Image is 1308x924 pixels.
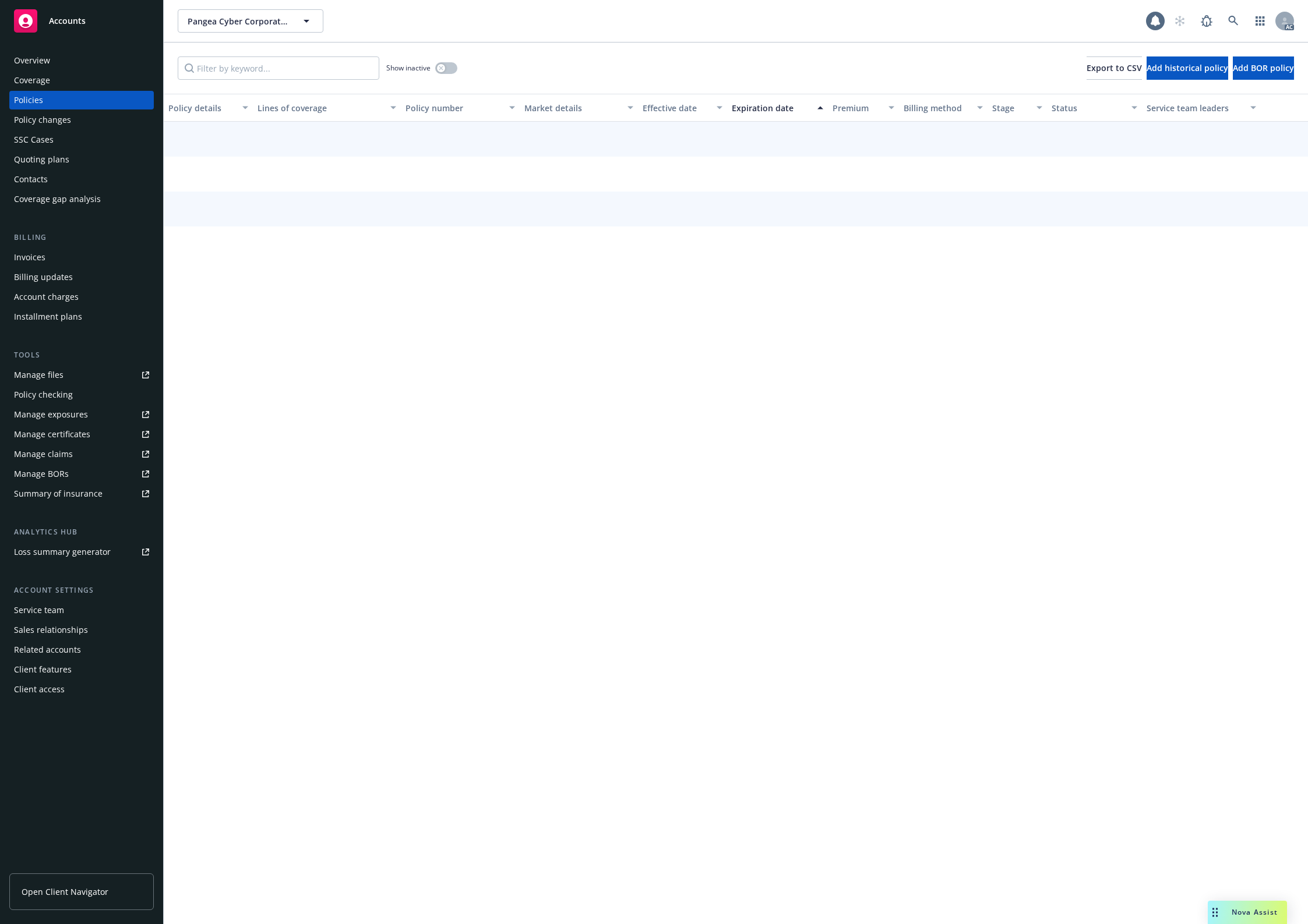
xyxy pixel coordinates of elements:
div: Status [1052,102,1124,114]
div: Drag to move [1208,901,1222,924]
div: Policy changes [14,111,71,129]
span: Pangea Cyber Corporation [188,15,288,27]
a: Account charges [9,288,154,306]
a: Service team [9,601,154,619]
button: Add BOR policy [1233,56,1294,80]
a: Coverage gap analysis [9,190,154,208]
button: Service team leaders [1142,94,1261,122]
button: Expiration date [727,94,828,122]
button: Nova Assist [1208,901,1287,924]
button: Pangea Cyber Corporation [178,9,323,33]
div: Stage [992,102,1030,114]
a: Overview [9,51,154,70]
div: Tools [9,349,154,361]
span: Nova Assist [1232,907,1278,917]
div: Coverage [14,71,50,90]
div: SSC Cases [14,130,54,149]
input: Filter by keyword... [178,56,379,80]
a: Manage files [9,366,154,384]
div: Policy details [168,102,235,114]
div: Summary of insurance [14,484,103,503]
a: Policy changes [9,111,154,129]
button: Status [1047,94,1142,122]
span: Add BOR policy [1233,62,1294,73]
a: Start snowing [1168,9,1191,33]
button: Premium [828,94,899,122]
div: Account charges [14,288,79,306]
div: Policy checking [14,385,73,404]
a: Accounts [9,5,154,37]
a: Manage certificates [9,425,154,444]
div: Manage BORs [14,465,69,483]
div: Installment plans [14,307,82,326]
div: Lines of coverage [258,102,383,114]
span: Accounts [49,16,86,26]
span: Add historical policy [1147,62,1228,73]
a: Manage claims [9,445,154,463]
a: Invoices [9,248,154,267]
div: Invoices [14,248,45,267]
button: Policy details [164,94,253,122]
div: Client features [14,660,72,679]
div: Policies [14,91,43,109]
div: Market details [524,102,621,114]
button: Lines of coverage [253,94,401,122]
div: Manage files [14,366,64,384]
div: Service team [14,601,64,619]
div: Service team leaders [1147,102,1243,114]
div: Contacts [14,170,48,189]
button: Market details [520,94,639,122]
div: Billing method [904,102,971,114]
div: Overview [14,51,50,70]
a: Report a Bug [1195,9,1218,33]
a: Related accounts [9,640,154,659]
a: Client access [9,680,154,699]
button: Stage [988,94,1047,122]
div: Loss summary generator [14,543,111,561]
div: Analytics hub [9,526,154,538]
span: Open Client Navigator [22,886,108,898]
a: Coverage [9,71,154,90]
div: Client access [14,680,65,699]
a: Switch app [1249,9,1272,33]
a: Manage BORs [9,465,154,483]
a: Manage exposures [9,405,154,424]
div: Coverage gap analysis [14,190,101,208]
a: Billing updates [9,268,154,286]
a: Contacts [9,170,154,189]
a: Quoting plans [9,150,154,169]
div: Expiration date [732,102,810,114]
a: Policy checking [9,385,154,404]
a: Installment plans [9,307,154,326]
a: Client features [9,660,154,679]
button: Policy number [401,94,520,122]
button: Export to CSV [1087,56,1142,80]
div: Sales relationships [14,621,88,639]
button: Billing method [899,94,988,122]
button: Add historical policy [1147,56,1228,80]
a: Search [1222,9,1245,33]
a: Sales relationships [9,621,154,639]
div: Premium [833,102,882,114]
div: Billing [9,232,154,243]
div: Manage claims [14,445,73,463]
div: Billing updates [14,268,73,286]
div: Effective date [643,102,710,114]
div: Policy number [406,102,502,114]
div: Manage exposures [14,405,88,424]
span: Export to CSV [1087,62,1142,73]
div: Manage certificates [14,425,90,444]
div: Quoting plans [14,150,69,169]
a: SSC Cases [9,130,154,149]
a: Summary of insurance [9,484,154,503]
a: Policies [9,91,154,109]
span: Show inactive [386,63,431,73]
button: Effective date [638,94,727,122]
a: Loss summary generator [9,543,154,561]
div: Related accounts [14,640,81,659]
div: Account settings [9,585,154,596]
